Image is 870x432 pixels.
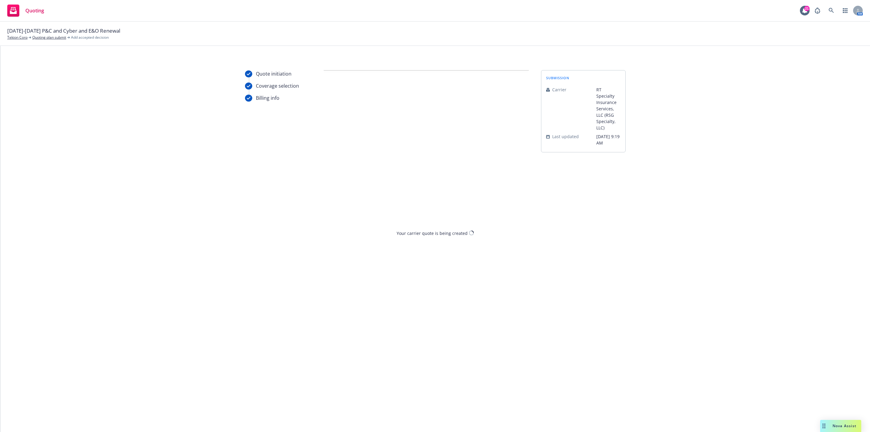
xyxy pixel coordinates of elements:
div: 21 [804,6,810,11]
span: RT Specialty Insurance Services, LLC (RSG Specialty, LLC) [596,86,620,131]
a: Quoting [5,2,47,19]
span: [DATE] 9:19 AM [596,133,620,146]
div: Billing info [256,94,279,102]
span: Carrier [552,86,566,93]
a: Report a Bug [811,5,823,17]
div: Your carrier quote is being created [397,230,468,236]
span: Nova Assist [833,423,856,428]
span: Add accepted decision [71,35,109,40]
span: Quoting [25,8,44,13]
a: Switch app [839,5,851,17]
div: Quote initiation [256,70,292,77]
a: Quoting plan submit [32,35,66,40]
span: submission [546,75,569,80]
span: Last updated [552,133,579,140]
a: Search [825,5,837,17]
span: [DATE]-[DATE] P&C and Cyber and E&O Renewal [7,27,120,35]
div: Drag to move [820,420,828,432]
button: Nova Assist [820,420,861,432]
div: Coverage selection [256,82,299,89]
a: Tekion Corp [7,35,27,40]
